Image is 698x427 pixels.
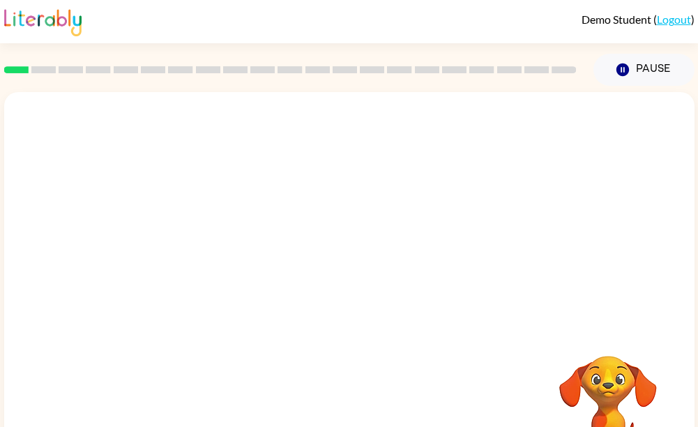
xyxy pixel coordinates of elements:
img: Literably [4,6,82,36]
div: ( ) [582,13,695,26]
span: Demo Student [582,13,653,26]
a: Logout [657,13,691,26]
button: Pause [593,54,695,86]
